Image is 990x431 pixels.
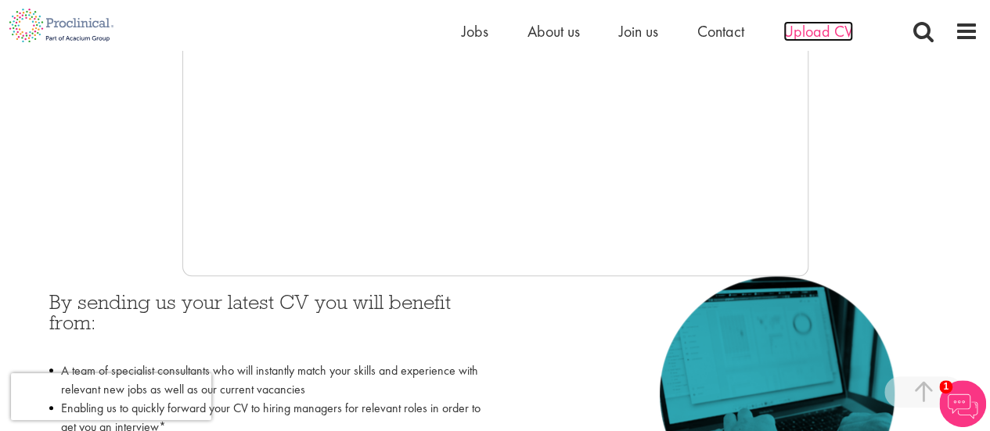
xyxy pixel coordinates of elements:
[49,361,484,399] li: A team of specialist consultants who will instantly match your skills and experience with relevan...
[527,21,580,41] a: About us
[783,21,853,41] a: Upload CV
[697,21,744,41] a: Contact
[11,373,211,420] iframe: reCAPTCHA
[939,380,986,427] img: Chatbot
[462,21,488,41] a: Jobs
[619,21,658,41] a: Join us
[939,380,952,393] span: 1
[49,292,484,354] h3: By sending us your latest CV you will benefit from:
